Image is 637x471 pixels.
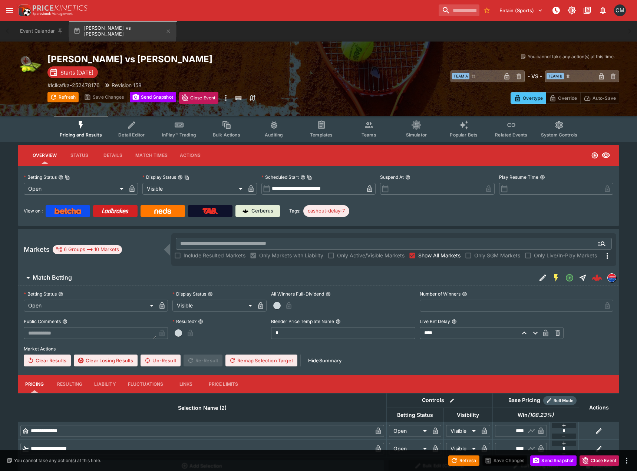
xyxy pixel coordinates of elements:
[55,208,81,214] img: Betcha
[62,319,67,324] button: Public Comments
[54,116,583,142] div: Event type filters
[24,245,50,254] h5: Markets
[608,274,616,282] img: lclkafka
[591,152,598,159] svg: Open
[549,4,563,17] button: NOT Connected to PK
[24,291,57,297] p: Betting Status
[622,456,631,465] button: more
[592,273,602,283] div: d7e728ee-bb1f-411a-b815-16e4d068716f
[541,132,577,138] span: System Controls
[141,355,180,366] button: Un-Result
[251,207,273,215] p: Cerberus
[389,411,441,419] span: Betting Status
[551,398,577,404] span: Roll Mode
[565,4,578,17] button: Toggle light/dark mode
[530,455,577,466] button: Send Snapshot
[596,4,610,17] button: Notifications
[271,291,324,297] p: All Winners Full-Dividend
[58,292,63,297] button: Betting Status
[130,92,176,102] button: Send Snapshot
[18,375,51,393] button: Pricing
[558,94,577,102] p: Override
[509,411,562,419] span: Win(108.23%)
[51,375,88,393] button: Resulting
[601,151,610,160] svg: Visible
[326,292,331,297] button: All Winners Full-Dividend
[271,318,334,325] p: Blender Price Template Name
[265,132,283,138] span: Auditing
[24,343,613,355] label: Market Actions
[495,132,527,138] span: Related Events
[213,132,240,138] span: Bulk Actions
[536,271,549,284] button: Edit Detail
[603,251,612,260] svg: More
[118,132,145,138] span: Detail Editor
[172,318,197,325] p: Resulted?
[495,4,547,16] button: Select Tenant
[14,457,101,464] p: You cannot take any action(s) at this time.
[47,92,79,102] button: Refresh
[389,443,429,455] div: Open
[595,237,608,250] button: Open
[310,132,333,138] span: Templates
[58,175,63,180] button: Betting StatusCopy To Clipboard
[579,393,619,422] th: Actions
[580,92,619,104] button: Auto-Save
[337,251,405,259] span: Only Active/Visible Markets
[449,411,487,419] span: Visibility
[406,132,427,138] span: Simulator
[27,146,63,164] button: Overview
[593,94,616,102] p: Auto-Save
[33,274,72,281] h6: Match Betting
[47,81,100,89] p: Copy To Clipboard
[581,4,594,17] button: Documentation
[16,21,67,42] button: Event Calendar
[122,375,169,393] button: Fluctuations
[88,375,122,393] button: Liability
[389,425,429,437] div: Open
[612,2,628,19] button: Cameron Matheson
[259,251,323,259] span: Only Markets with Liability
[528,411,554,419] em: ( 108.23 %)
[528,72,542,80] h6: - VS -
[362,132,376,138] span: Teams
[172,291,206,297] p: Display Status
[289,205,300,217] label: Tags:
[565,273,574,282] svg: Open
[174,146,207,164] button: Actions
[474,251,520,259] span: Only SGM Markets
[540,175,545,180] button: Play Resume Time
[16,3,31,18] img: PriceKinetics Logo
[203,375,244,393] button: Price Limits
[563,271,576,284] button: Open
[225,355,297,366] button: Remap Selection Target
[546,92,580,104] button: Override
[96,146,129,164] button: Details
[169,375,203,393] button: Links
[452,73,469,79] span: Team A
[448,455,479,466] button: Refresh
[420,318,450,325] p: Live Bet Delay
[505,396,543,405] div: Base Pricing
[242,208,248,214] img: Cerberus
[499,174,538,180] p: Play Resume Time
[462,292,467,297] button: Number of Winners
[439,4,479,16] input: search
[523,94,543,102] p: Overtype
[198,319,203,324] button: Resulted?
[60,69,93,76] p: Starts [DATE]
[162,132,196,138] span: InPlay™ Trading
[592,273,602,283] img: logo-cerberus--red.svg
[170,404,235,412] span: Selection Name (2)
[446,425,478,437] div: Visible
[511,92,619,104] div: Start From
[129,146,174,164] button: Match Times
[549,271,563,284] button: SGM Enabled
[261,174,299,180] p: Scheduled Start
[528,53,615,60] p: You cannot take any action(s) at this time.
[178,175,183,180] button: Display StatusCopy To Clipboard
[33,5,88,11] img: PriceKinetics
[221,92,230,104] button: more
[18,53,42,77] img: tennis.png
